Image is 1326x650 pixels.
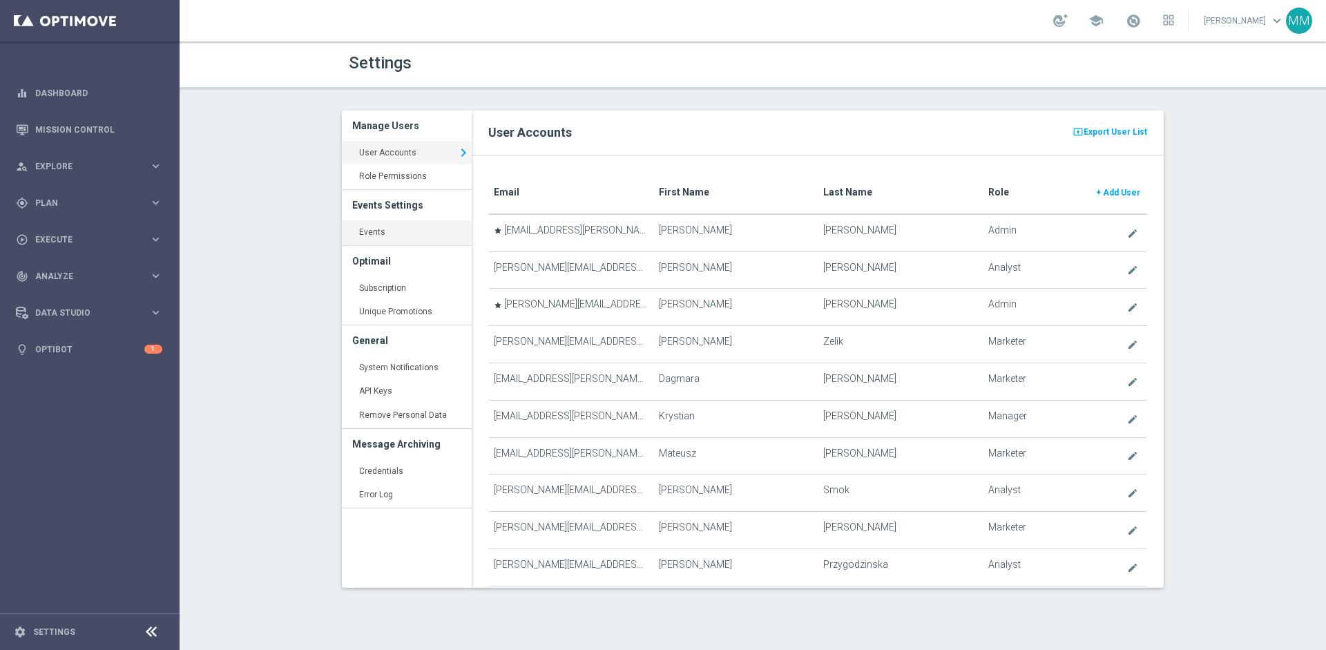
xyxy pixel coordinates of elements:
[16,307,149,319] div: Data Studio
[488,326,653,363] td: [PERSON_NAME][EMAIL_ADDRESS][PERSON_NAME][DOMAIN_NAME]
[653,251,818,289] td: [PERSON_NAME]
[16,197,28,209] i: gps_fixed
[488,437,653,475] td: [EMAIL_ADDRESS][PERSON_NAME][DOMAIN_NAME]
[16,233,149,246] div: Execute
[988,522,1026,533] span: Marketer
[16,75,162,111] div: Dashboard
[653,400,818,437] td: Krystian
[653,475,818,512] td: [PERSON_NAME]
[342,403,472,428] a: Remove Personal Data
[988,262,1021,274] span: Analyst
[14,626,26,638] i: settings
[455,142,472,163] i: keyboard_arrow_right
[16,343,28,356] i: lightbulb
[35,162,149,171] span: Explore
[653,437,818,475] td: Mateusz
[15,161,163,172] div: person_search Explore keyboard_arrow_right
[352,190,461,220] h3: Events Settings
[342,141,472,166] a: User Accounts
[988,224,1017,236] span: Admin
[488,475,653,512] td: [PERSON_NAME][EMAIL_ADDRESS][DOMAIN_NAME]
[488,363,653,400] td: [EMAIL_ADDRESS][PERSON_NAME][DOMAIN_NAME]
[35,272,149,280] span: Analyze
[818,326,982,363] td: Zelik
[818,437,982,475] td: [PERSON_NAME]
[488,251,653,289] td: [PERSON_NAME][EMAIL_ADDRESS][PERSON_NAME][DOMAIN_NAME]
[818,289,982,326] td: [PERSON_NAME]
[988,187,1009,198] translate: Role
[35,199,149,207] span: Plan
[352,325,461,356] h3: General
[352,429,461,459] h3: Message Archiving
[653,326,818,363] td: [PERSON_NAME]
[1127,562,1138,573] i: create
[988,373,1026,385] span: Marketer
[144,345,162,354] div: 1
[494,187,519,198] translate: Email
[488,586,653,623] td: [EMAIL_ADDRESS][PERSON_NAME][DOMAIN_NAME]
[653,289,818,326] td: [PERSON_NAME]
[35,75,162,111] a: Dashboard
[1127,339,1138,350] i: create
[15,307,163,318] button: Data Studio keyboard_arrow_right
[823,187,872,198] translate: Last Name
[342,300,472,325] a: Unique Promotions
[988,298,1017,310] span: Admin
[342,276,472,301] a: Subscription
[653,512,818,549] td: [PERSON_NAME]
[149,196,162,209] i: keyboard_arrow_right
[342,483,472,508] a: Error Log
[342,164,472,189] a: Role Permissions
[1127,265,1138,276] i: create
[818,214,982,251] td: [PERSON_NAME]
[659,187,709,198] translate: First Name
[149,160,162,173] i: keyboard_arrow_right
[15,234,163,245] button: play_circle_outline Execute keyboard_arrow_right
[818,251,982,289] td: [PERSON_NAME]
[1127,488,1138,499] i: create
[818,363,982,400] td: [PERSON_NAME]
[16,197,149,209] div: Plan
[1127,525,1138,536] i: create
[15,198,163,209] button: gps_fixed Plan keyboard_arrow_right
[988,448,1026,459] span: Marketer
[494,301,502,309] i: star
[1127,228,1138,239] i: create
[488,289,653,326] td: [PERSON_NAME][EMAIL_ADDRESS][PERSON_NAME][DOMAIN_NAME]
[15,124,163,135] button: Mission Control
[488,512,653,549] td: [PERSON_NAME][EMAIL_ADDRESS][PERSON_NAME][DOMAIN_NAME]
[35,111,162,148] a: Mission Control
[342,356,472,381] a: System Notifications
[988,559,1021,571] span: Analyst
[33,628,75,636] a: Settings
[1202,10,1286,31] a: [PERSON_NAME]keyboard_arrow_down
[1103,188,1140,198] span: Add User
[653,363,818,400] td: Dagmara
[352,111,461,141] h3: Manage Users
[488,548,653,586] td: [PERSON_NAME][EMAIL_ADDRESS][DOMAIN_NAME]
[1096,188,1101,198] span: +
[35,236,149,244] span: Execute
[1127,414,1138,425] i: create
[1269,13,1285,28] span: keyboard_arrow_down
[149,306,162,319] i: keyboard_arrow_right
[149,233,162,246] i: keyboard_arrow_right
[488,400,653,437] td: [EMAIL_ADDRESS][PERSON_NAME][DOMAIN_NAME]
[16,87,28,99] i: equalizer
[818,475,982,512] td: Smok
[15,271,163,282] button: track_changes Analyze keyboard_arrow_right
[494,227,502,235] i: star
[818,548,982,586] td: Przygodzinska
[16,111,162,148] div: Mission Control
[342,379,472,404] a: API Keys
[818,400,982,437] td: [PERSON_NAME]
[342,459,472,484] a: Credentials
[1127,302,1138,313] i: create
[15,88,163,99] button: equalizer Dashboard
[1286,8,1312,34] div: MM
[988,484,1021,496] span: Analyst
